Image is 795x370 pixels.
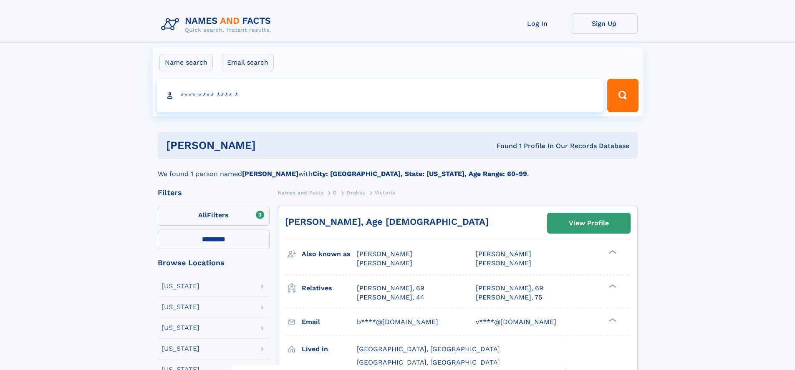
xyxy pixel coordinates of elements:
[158,159,638,179] div: We found 1 person named with .
[302,281,357,295] h3: Relatives
[375,190,396,196] span: Victoria
[357,293,424,302] a: [PERSON_NAME], 44
[607,79,638,112] button: Search Button
[162,283,199,289] div: [US_STATE]
[158,189,270,196] div: Filters
[357,358,500,366] span: [GEOGRAPHIC_DATA], [GEOGRAPHIC_DATA]
[159,54,213,71] label: Name search
[346,190,365,196] span: Drakes
[198,211,207,219] span: All
[158,206,270,226] label: Filters
[158,259,270,267] div: Browse Locations
[166,140,376,151] h1: [PERSON_NAME]
[476,284,543,293] a: [PERSON_NAME], 69
[302,315,357,329] h3: Email
[569,214,609,233] div: View Profile
[222,54,274,71] label: Email search
[607,317,617,322] div: ❯
[158,13,278,36] img: Logo Names and Facts
[162,304,199,310] div: [US_STATE]
[157,79,604,112] input: search input
[357,345,500,353] span: [GEOGRAPHIC_DATA], [GEOGRAPHIC_DATA]
[285,216,489,227] a: [PERSON_NAME], Age [DEMOGRAPHIC_DATA]
[357,259,412,267] span: [PERSON_NAME]
[333,190,337,196] span: D
[476,259,531,267] span: [PERSON_NAME]
[302,247,357,261] h3: Also known as
[571,13,638,34] a: Sign Up
[162,345,199,352] div: [US_STATE]
[607,283,617,289] div: ❯
[242,170,298,178] b: [PERSON_NAME]
[333,187,337,198] a: D
[476,293,542,302] a: [PERSON_NAME], 75
[357,250,412,258] span: [PERSON_NAME]
[162,325,199,331] div: [US_STATE]
[548,213,630,233] a: View Profile
[607,249,617,255] div: ❯
[376,141,629,151] div: Found 1 Profile In Our Records Database
[313,170,527,178] b: City: [GEOGRAPHIC_DATA], State: [US_STATE], Age Range: 60-99
[357,284,424,293] a: [PERSON_NAME], 69
[278,187,324,198] a: Names and Facts
[504,13,571,34] a: Log In
[346,187,365,198] a: Drakes
[302,342,357,356] h3: Lived in
[476,250,531,258] span: [PERSON_NAME]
